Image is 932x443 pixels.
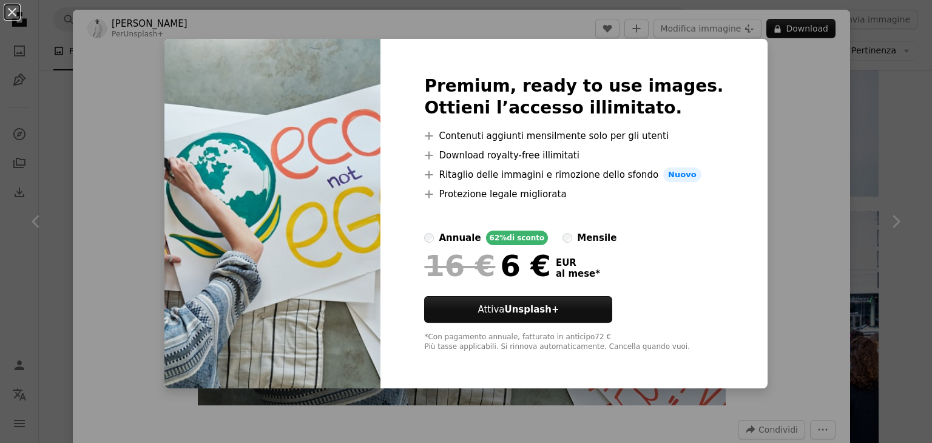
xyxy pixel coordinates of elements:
[424,250,550,282] div: 6 €
[424,187,723,201] li: Protezione legale migliorata
[556,257,600,268] span: EUR
[424,233,434,243] input: annuale62%di sconto
[486,231,549,245] div: 62% di sconto
[562,233,572,243] input: mensile
[424,148,723,163] li: Download royalty-free illimitati
[577,231,616,245] div: mensile
[424,250,495,282] span: 16 €
[424,167,723,182] li: Ritaglio delle immagini e rimozione dello sfondo
[424,129,723,143] li: Contenuti aggiunti mensilmente solo per gli utenti
[439,231,481,245] div: annuale
[424,333,723,352] div: *Con pagamento annuale, fatturato in anticipo 72 € Più tasse applicabili. Si rinnova automaticame...
[663,167,701,182] span: Nuovo
[164,39,380,388] img: premium_photo-1681131451273-c7605c51e06e
[424,75,723,119] h2: Premium, ready to use images. Ottieni l’accesso illimitato.
[424,296,612,323] button: AttivaUnsplash+
[556,268,600,279] span: al mese *
[504,304,559,315] strong: Unsplash+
